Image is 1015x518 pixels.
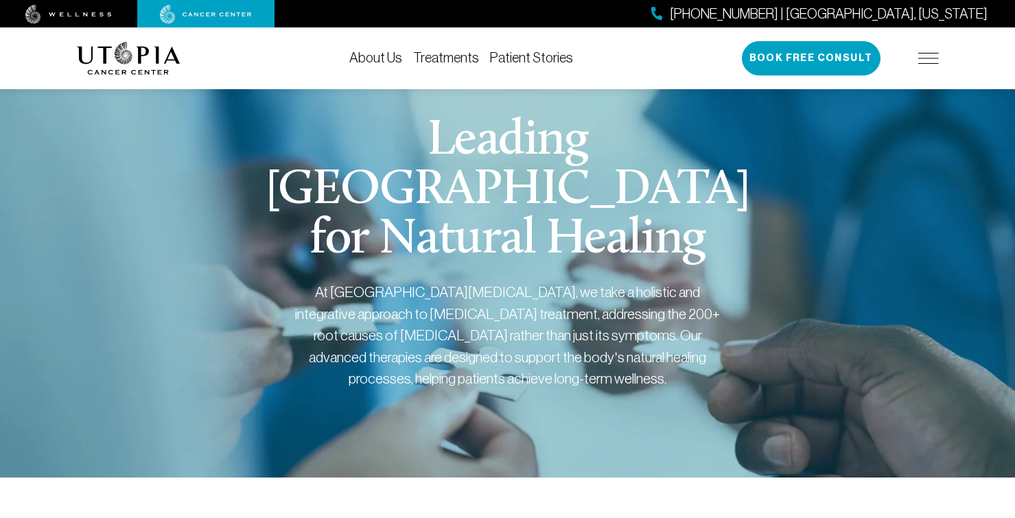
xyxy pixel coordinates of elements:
div: At [GEOGRAPHIC_DATA][MEDICAL_DATA], we take a holistic and integrative approach to [MEDICAL_DATA]... [295,281,721,390]
img: wellness [25,5,112,24]
a: Treatments [413,50,479,65]
img: logo [77,42,180,75]
button: Book Free Consult [742,41,880,75]
img: icon-hamburger [918,53,939,64]
h1: Leading [GEOGRAPHIC_DATA] for Natural Healing [245,117,770,265]
span: [PHONE_NUMBER] | [GEOGRAPHIC_DATA], [US_STATE] [670,4,988,24]
img: cancer center [160,5,252,24]
a: [PHONE_NUMBER] | [GEOGRAPHIC_DATA], [US_STATE] [651,4,988,24]
a: About Us [349,50,402,65]
a: Patient Stories [490,50,573,65]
